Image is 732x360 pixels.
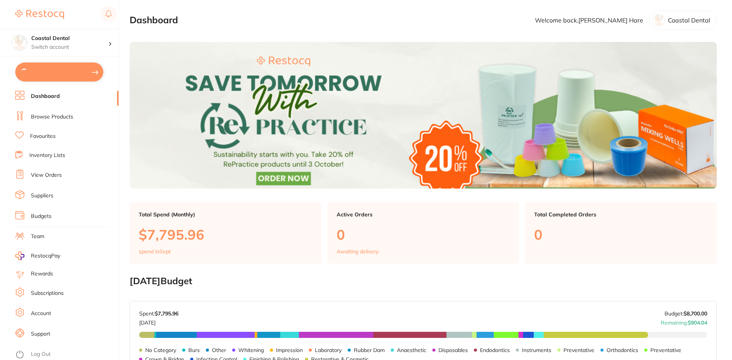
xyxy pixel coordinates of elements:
[31,171,62,179] a: View Orders
[276,347,303,353] p: Impression
[607,347,638,353] p: Orthodontics
[155,310,178,317] strong: $7,795.96
[145,347,176,353] p: No Category
[139,310,178,317] p: Spent:
[139,317,178,326] p: [DATE]
[130,202,321,264] a: Total Spend (Monthly)$7,795.96spend inSept
[535,17,643,24] p: Welcome back, [PERSON_NAME] Hare
[480,347,510,353] p: Endodontics
[139,248,171,254] p: spend in Sept
[665,310,707,317] p: Budget:
[337,227,510,242] p: 0
[31,310,51,317] a: Account
[31,113,73,121] a: Browse Products
[31,213,51,220] a: Budgets
[130,42,717,189] img: Dashboard
[563,347,594,353] p: Preventative
[31,252,60,260] span: RestocqPay
[650,347,681,353] p: Preventative
[315,347,342,353] p: Laboratory
[337,211,510,218] p: Active Orders
[31,270,53,278] a: Rewards
[130,15,178,26] h2: Dashboard
[31,290,64,297] a: Subscriptions
[354,347,385,353] p: Rubber Dam
[31,93,60,100] a: Dashboard
[31,35,108,42] h4: Coastal Dental
[688,319,707,326] strong: $904.04
[31,43,108,51] p: Switch account
[12,35,27,50] img: Coastal Dental
[188,347,200,353] p: Burs
[534,227,708,242] p: 0
[31,192,53,200] a: Suppliers
[661,317,707,326] p: Remaining:
[522,347,551,353] p: Instruments
[29,152,65,159] a: Inventory Lists
[327,202,519,264] a: Active Orders0Awaiting delivery
[139,211,312,218] p: Total Spend (Monthly)
[31,233,44,240] a: Team
[397,347,426,353] p: Anaesthetic
[668,17,710,24] p: Coastal Dental
[31,330,50,338] a: Support
[238,347,264,353] p: Whitening
[525,202,717,264] a: Total Completed Orders0
[684,310,707,317] strong: $8,700.00
[15,251,60,260] a: RestocqPay
[30,133,56,140] a: Favourites
[15,251,24,260] img: RestocqPay
[31,350,51,358] a: Log Out
[212,347,226,353] p: Other
[15,10,64,19] img: Restocq Logo
[15,6,64,23] a: Restocq Logo
[534,211,708,218] p: Total Completed Orders
[438,347,468,353] p: Disposables
[130,276,717,286] h2: [DATE] Budget
[337,248,379,254] p: Awaiting delivery
[139,227,312,242] p: $7,795.96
